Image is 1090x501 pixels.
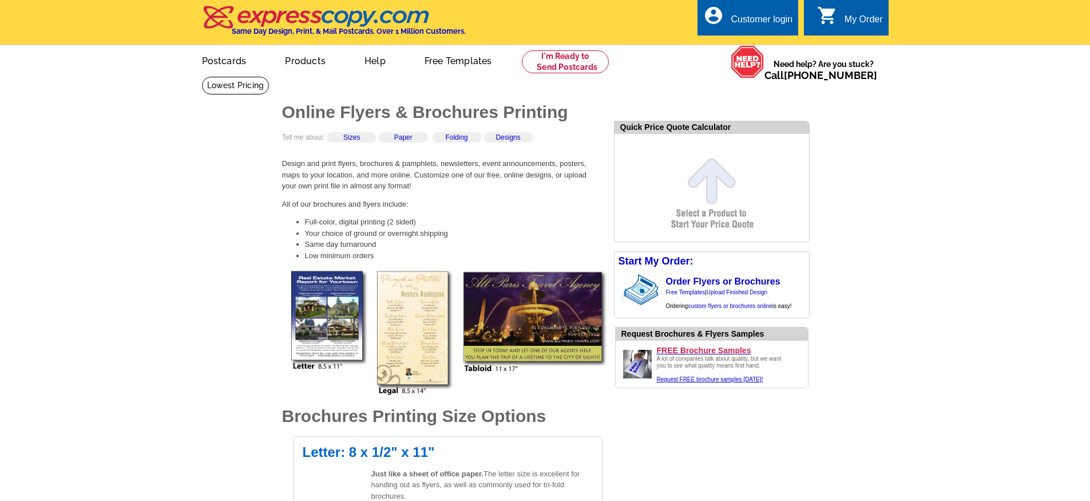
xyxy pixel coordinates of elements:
[202,14,466,35] a: Same Day Design, Print, & Mail Postcards. Over 1 Million Customers.
[305,216,603,228] li: Full-color, digital printing (2 sided)
[731,14,792,30] div: Customer login
[305,250,603,262] li: Low minimum orders
[666,289,705,295] a: Free Templates
[305,228,603,239] li: Your choice of ground or overnight shipping
[371,470,484,478] span: Just like a sheet of office paper.
[620,375,655,383] a: Request FREE samples of our brochures printing
[343,133,360,141] a: Sizes
[657,345,803,356] a: FREE Brochure Samples
[232,27,466,35] h4: Same Day Design, Print, & Mail Postcards. Over 1 Million Customers.
[624,271,664,309] img: stack of brochures with custom content
[282,158,603,192] p: Design and print flyers, brochures & pamphlets, newsletters, event announcements, posters, maps t...
[764,69,877,81] span: Call
[394,133,413,141] a: Paper
[707,289,767,295] a: Upload Finished Design
[288,270,608,396] img: full-color flyers and brochures
[282,104,603,121] h1: Online Flyers & Brochures Printing
[621,328,808,340] div: Want to know how your brochure printing will look before you order it? Check our work.
[267,46,344,73] a: Products
[303,445,593,459] h2: Letter: 8 x 1/2" x 11"
[731,45,764,78] img: help
[305,239,603,250] li: Same day turnaround
[620,347,655,381] img: Request FREE samples of our brochures printing
[817,5,838,26] i: shopping_cart
[406,46,510,73] a: Free Templates
[445,133,467,141] a: Folding
[615,252,809,271] div: Start My Order:
[282,199,603,210] p: All of our brochures and flyers include:
[666,277,780,286] a: Order Flyers or Brochures
[703,5,724,26] i: account_circle
[657,356,788,383] div: A lot of companies talk about quality, but we want you to see what quality means first hand.
[703,13,792,27] a: account_circle Customer login
[764,58,883,81] span: Need help? Are you stuck?
[817,13,883,27] a: shopping_cart My Order
[346,46,404,73] a: Help
[282,408,603,425] h1: Brochures Printing Size Options
[657,376,763,382] a: Request FREE samples of our flyer & brochure printing.
[496,133,520,141] a: Designs
[784,69,877,81] a: [PHONE_NUMBER]
[615,121,809,134] div: Quick Price Quote Calculator
[615,271,624,309] img: background image for brochures and flyers arrow
[184,46,265,73] a: Postcards
[666,289,792,309] span: | Ordering is easy!
[845,14,883,30] div: My Order
[688,303,772,309] a: custom flyers or brochures online
[282,132,603,151] div: Tell me about:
